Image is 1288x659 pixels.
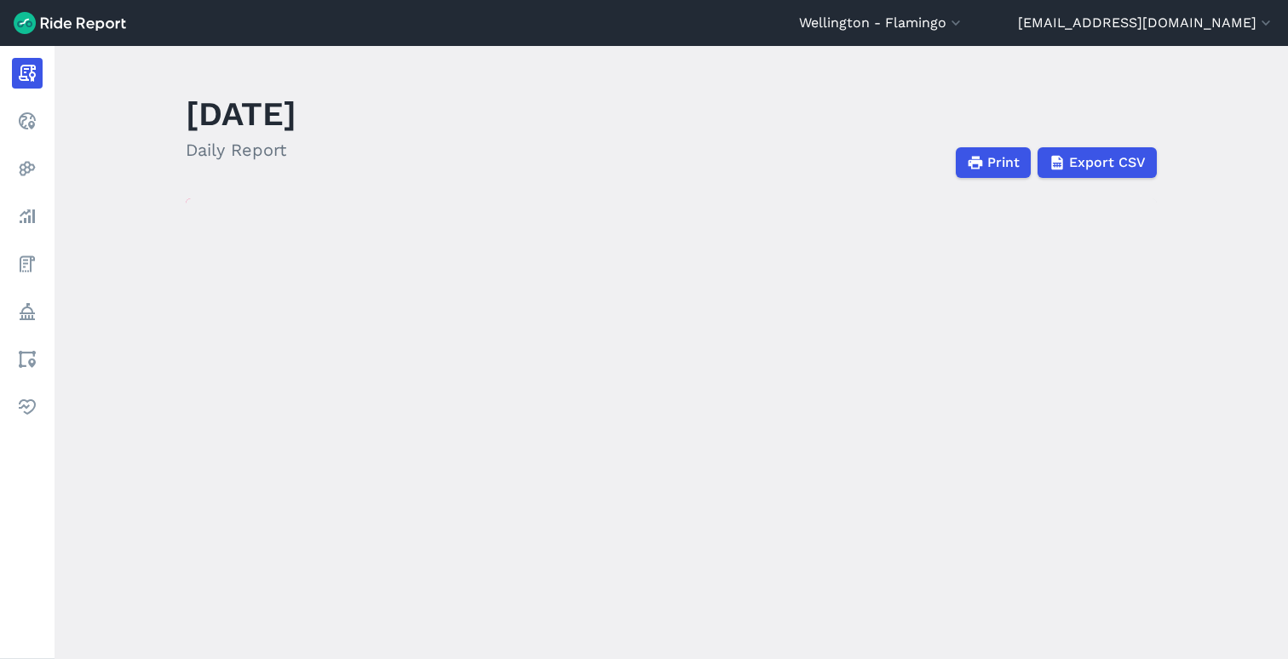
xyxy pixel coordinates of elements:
a: Realtime [12,106,43,136]
img: Ride Report [14,12,126,34]
span: Print [987,152,1020,173]
a: Analyze [12,201,43,232]
h1: [DATE] [186,90,296,137]
a: Report [12,58,43,89]
button: Print [956,147,1031,178]
button: Wellington - Flamingo [799,13,964,33]
h2: Daily Report [186,137,296,163]
button: [EMAIL_ADDRESS][DOMAIN_NAME] [1018,13,1274,33]
a: Areas [12,344,43,375]
a: Policy [12,296,43,327]
a: Fees [12,249,43,279]
button: Export CSV [1038,147,1157,178]
span: Export CSV [1069,152,1146,173]
a: Heatmaps [12,153,43,184]
a: Health [12,392,43,422]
